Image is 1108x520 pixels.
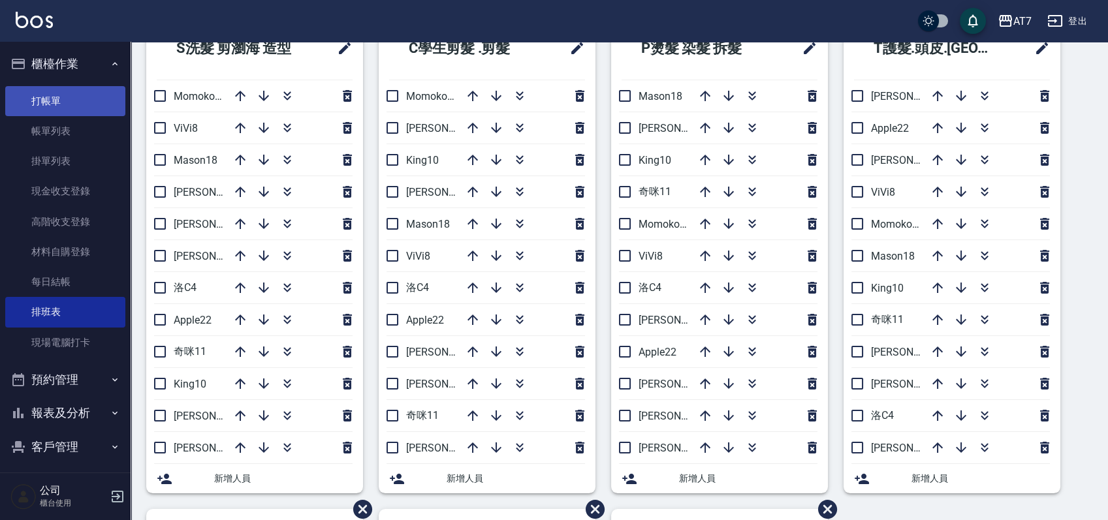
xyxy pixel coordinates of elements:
[406,218,450,230] span: Mason18
[871,90,955,102] span: [PERSON_NAME]2
[639,346,676,358] span: Apple22
[174,345,206,358] span: 奇咪11
[16,12,53,28] img: Logo
[174,281,197,294] span: 洛C4
[854,25,1017,72] h2: T護髮.頭皮.[GEOGRAPHIC_DATA]
[174,186,258,198] span: [PERSON_NAME]2
[174,314,212,326] span: Apple22
[639,218,691,230] span: Momoko12
[214,472,353,485] span: 新增人員
[406,378,490,390] span: [PERSON_NAME]2
[960,8,986,34] button: save
[639,250,663,262] span: ViVi8
[5,237,125,267] a: 材料自購登錄
[992,8,1037,35] button: AT7
[639,442,723,454] span: [PERSON_NAME]6
[639,281,661,294] span: 洛C4
[639,314,723,326] span: [PERSON_NAME]2
[871,154,958,166] span: [PERSON_NAME] 5
[406,186,490,198] span: [PERSON_NAME]6
[622,25,778,72] h2: P燙髮 染髮 拆髮
[406,442,493,454] span: [PERSON_NAME] 5
[911,472,1050,485] span: 新增人員
[406,250,430,262] span: ViVi8
[5,146,125,176] a: 掛單列表
[174,90,227,102] span: Momoko12
[406,90,459,102] span: Momoko12
[871,186,895,198] span: ViVi8
[562,33,585,64] span: 修改班表的標題
[40,484,106,497] h5: 公司
[871,282,904,294] span: King10
[406,154,439,166] span: King10
[389,25,545,72] h2: C學生剪髮 .剪髮
[157,25,320,72] h2: S洗髮 剪瀏海 造型
[679,472,817,485] span: 新增人員
[174,378,206,390] span: King10
[1013,13,1032,29] div: AT7
[639,122,723,134] span: [PERSON_NAME]7
[174,442,258,454] span: [PERSON_NAME]7
[379,464,595,493] div: 新增人員
[174,218,261,230] span: [PERSON_NAME] 5
[871,378,955,390] span: [PERSON_NAME]9
[329,33,353,64] span: 修改班表的標題
[10,483,37,510] img: Person
[5,267,125,297] a: 每日結帳
[174,410,258,422] span: [PERSON_NAME]9
[639,185,671,198] span: 奇咪11
[5,430,125,464] button: 客戶管理
[611,464,828,493] div: 新增人員
[639,378,725,390] span: [PERSON_NAME] 5
[447,472,585,485] span: 新增人員
[406,346,490,358] span: [PERSON_NAME]7
[871,442,955,454] span: [PERSON_NAME]7
[5,297,125,327] a: 排班表
[844,464,1060,493] div: 新增人員
[5,463,125,497] button: 員工及薪資
[406,281,429,294] span: 洛C4
[871,218,924,230] span: Momoko12
[871,250,915,262] span: Mason18
[5,363,125,397] button: 預約管理
[5,328,125,358] a: 現場電腦打卡
[871,313,904,326] span: 奇咪11
[639,154,671,166] span: King10
[871,409,894,421] span: 洛C4
[794,33,817,64] span: 修改班表的標題
[1042,9,1092,33] button: 登出
[40,497,106,509] p: 櫃台使用
[5,207,125,237] a: 高階收支登錄
[5,396,125,430] button: 報表及分析
[871,122,909,134] span: Apple22
[406,409,439,421] span: 奇咪11
[871,346,955,358] span: [PERSON_NAME]6
[5,86,125,116] a: 打帳單
[639,90,682,102] span: Mason18
[5,116,125,146] a: 帳單列表
[639,410,723,422] span: [PERSON_NAME]9
[5,47,125,81] button: 櫃檯作業
[406,314,444,326] span: Apple22
[406,122,490,134] span: [PERSON_NAME]9
[174,250,258,262] span: [PERSON_NAME]6
[174,154,217,166] span: Mason18
[1026,33,1050,64] span: 修改班表的標題
[174,122,198,134] span: ViVi8
[5,176,125,206] a: 現金收支登錄
[146,464,363,493] div: 新增人員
